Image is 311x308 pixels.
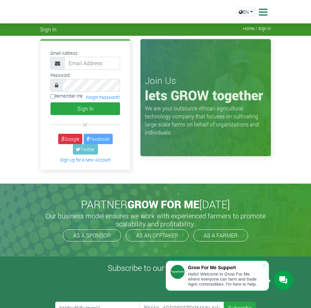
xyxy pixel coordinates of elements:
span: GROW FOR ME [127,197,199,211]
a: EN [236,7,256,17]
label: Email Address: [50,50,79,57]
label: Remember me [50,93,83,99]
span: Sign In [40,26,57,32]
span: Home / Sign In [243,26,271,31]
h2: PARTNER [DATE] [43,198,268,211]
a: AS A SPONSOR [63,229,121,241]
a: Sign Up for a New Account [60,157,111,163]
h5: Our business model ensures we work with experienced farmers to promote scalability and profitabil... [42,212,269,228]
h4: Subscribe to our Newsletter [8,263,303,273]
a: AS AN OFFTAKER [126,229,189,241]
p: We are your outsource African agricultural technology company that focuses on cultivating large s... [145,104,267,136]
a: Google [58,134,82,144]
h3: Join Us [145,75,267,86]
input: Remember me [50,94,55,99]
iframe: reCAPTCHA [55,276,157,302]
div: Grow For Me Support [188,265,262,270]
button: Sign In [50,102,120,115]
a: AS A FARMER [193,229,248,241]
div: or [50,120,120,128]
h1: lets GROW together [145,87,267,103]
a: Forgot Password? [86,95,120,100]
div: Hello! Welcome to Grow For Me where everyone can farm and trade Agric commodities. I'm here to help. [188,272,262,287]
label: Password: [50,72,71,79]
input: Email Address [64,57,120,70]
